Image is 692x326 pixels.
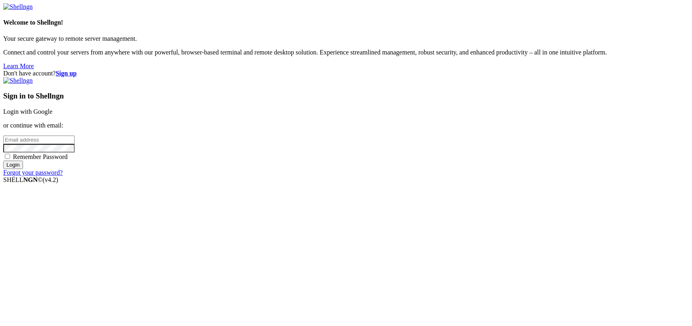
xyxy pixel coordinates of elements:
input: Remember Password [5,154,10,159]
img: Shellngn [3,77,33,84]
div: Don't have account? [3,70,689,77]
h4: Welcome to Shellngn! [3,19,689,26]
span: 4.2.0 [43,176,59,183]
input: Login [3,161,23,169]
img: Shellngn [3,3,33,10]
p: Your secure gateway to remote server management. [3,35,689,42]
a: Learn More [3,63,34,69]
b: NGN [23,176,38,183]
span: SHELL © [3,176,58,183]
p: Connect and control your servers from anywhere with our powerful, browser-based terminal and remo... [3,49,689,56]
a: Forgot your password? [3,169,63,176]
a: Sign up [56,70,77,77]
a: Login with Google [3,108,52,115]
h3: Sign in to Shellngn [3,92,689,100]
span: Remember Password [13,153,68,160]
p: or continue with email: [3,122,689,129]
input: Email address [3,136,75,144]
